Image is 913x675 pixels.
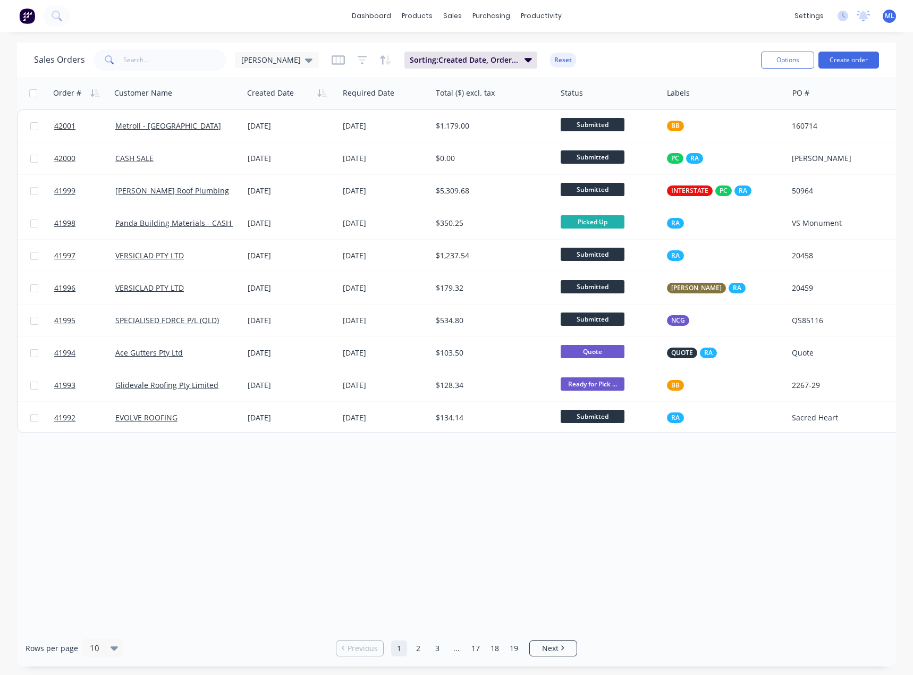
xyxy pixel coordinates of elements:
[561,280,624,293] span: Submitted
[332,640,581,656] ul: Pagination
[487,640,503,656] a: Page 18
[792,348,893,358] div: Quote
[248,348,334,358] div: [DATE]
[761,52,814,69] button: Options
[343,250,427,261] div: [DATE]
[449,640,464,656] a: Jump forward
[667,348,717,358] button: QUOTERA
[561,183,624,196] span: Submitted
[561,345,624,358] span: Quote
[667,250,684,261] button: RA
[248,380,334,391] div: [DATE]
[54,348,75,358] span: 41994
[789,8,829,24] div: settings
[667,121,684,131] button: BB
[54,185,75,196] span: 41999
[667,315,689,326] button: NCG
[26,643,78,654] span: Rows per page
[115,218,250,228] a: Panda Building Materials - CASH SALE
[671,315,685,326] span: NCG
[667,283,746,293] button: [PERSON_NAME]RA
[343,348,427,358] div: [DATE]
[248,121,334,131] div: [DATE]
[248,185,334,196] div: [DATE]
[550,53,576,67] button: Reset
[54,218,75,229] span: 41998
[561,313,624,326] span: Submitted
[54,240,115,272] a: 41997
[561,410,624,423] span: Submitted
[530,643,577,654] a: Next page
[436,250,546,261] div: $1,237.54
[54,283,75,293] span: 41996
[248,315,334,326] div: [DATE]
[515,8,567,24] div: productivity
[343,185,427,196] div: [DATE]
[667,412,684,423] button: RA
[671,348,693,358] span: QUOTE
[792,185,893,196] div: 50964
[671,412,680,423] span: RA
[467,8,515,24] div: purchasing
[667,380,684,391] button: BB
[115,185,229,196] a: [PERSON_NAME] Roof Plumbing
[343,412,427,423] div: [DATE]
[436,315,546,326] div: $534.80
[343,283,427,293] div: [DATE]
[671,153,679,164] span: PC
[54,153,75,164] span: 42000
[436,218,546,229] div: $350.25
[404,52,537,69] button: Sorting:Created Date, Order #
[792,315,893,326] div: QS85116
[410,55,518,65] span: Sorting: Created Date, Order #
[115,348,183,358] a: Ace Gutters Pty Ltd
[792,218,893,229] div: VS Monument
[396,8,438,24] div: products
[54,369,115,401] a: 41993
[885,11,894,21] span: ML
[54,315,75,326] span: 41995
[690,153,699,164] span: RA
[54,250,75,261] span: 41997
[436,185,546,196] div: $5,309.68
[343,121,427,131] div: [DATE]
[667,185,751,196] button: INTERSTATEPCRA
[561,377,624,391] span: Ready for Pick ...
[391,640,407,656] a: Page 1 is your current page
[561,88,583,98] div: Status
[53,88,81,98] div: Order #
[54,380,75,391] span: 41993
[248,283,334,293] div: [DATE]
[123,49,227,71] input: Search...
[667,153,703,164] button: PCRA
[436,88,495,98] div: Total ($) excl. tax
[19,8,35,24] img: Factory
[561,248,624,261] span: Submitted
[792,121,893,131] div: 160714
[115,412,177,423] a: EVOLVE ROOFING
[54,207,115,239] a: 41998
[54,402,115,434] a: 41992
[248,250,334,261] div: [DATE]
[54,121,75,131] span: 42001
[346,8,396,24] a: dashboard
[436,121,546,131] div: $1,179.00
[54,175,115,207] a: 41999
[792,153,893,164] div: [PERSON_NAME]
[115,283,184,293] a: VERSICLAD PTY LTD
[115,315,219,325] a: SPECIALISED FORCE P/L (QLD)
[114,88,172,98] div: Customer Name
[54,412,75,423] span: 41992
[671,185,708,196] span: INTERSTATE
[436,380,546,391] div: $128.34
[34,55,85,65] h1: Sales Orders
[671,121,680,131] span: BB
[667,88,690,98] div: Labels
[561,118,624,131] span: Submitted
[343,88,394,98] div: Required Date
[248,412,334,423] div: [DATE]
[438,8,467,24] div: sales
[671,283,722,293] span: [PERSON_NAME]
[436,348,546,358] div: $103.50
[410,640,426,656] a: Page 2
